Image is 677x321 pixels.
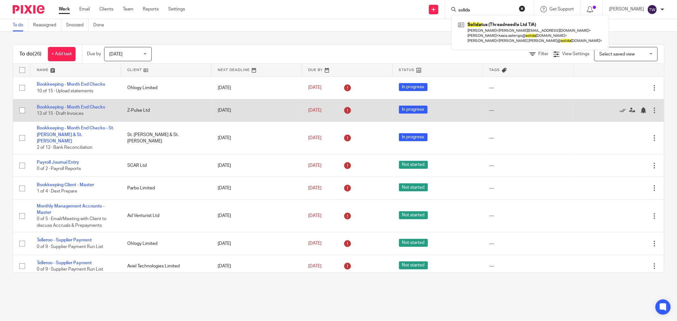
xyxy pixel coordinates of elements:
[211,177,302,200] td: [DATE]
[37,146,92,150] span: 2 of 12 · Bank Reconciliation
[19,51,42,57] h1: To do
[489,162,567,169] div: ---
[211,99,302,121] td: [DATE]
[37,189,77,194] span: 1 of 4 · Dext Prepare
[33,51,42,56] span: (26)
[37,238,92,242] a: Telleroo - Supplier Payment
[399,261,428,269] span: Not started
[489,213,567,219] div: ---
[121,177,211,200] td: Parbo Limited
[308,186,322,190] span: [DATE]
[93,19,109,31] a: Done
[33,19,61,31] a: Reassigned
[489,240,567,247] div: ---
[599,52,635,56] span: Select saved view
[66,19,89,31] a: Snoozed
[121,255,211,277] td: Aviel Technologies Limited
[121,200,211,232] td: Ad Venturist Ltd
[399,83,428,91] span: In progress
[399,161,428,169] span: Not started
[121,99,211,121] td: Z-Pulse Ltd
[489,68,500,72] span: Tags
[211,154,302,177] td: [DATE]
[37,261,92,265] a: Telleroo - Supplier Payment
[143,6,159,12] a: Reports
[489,135,567,141] div: ---
[562,52,589,56] span: View Settings
[399,106,428,114] span: In progress
[538,52,548,56] span: Filter
[399,183,428,191] span: Not started
[308,136,322,140] span: [DATE]
[37,204,104,215] a: Monthly Management Accounts - Master
[609,6,644,12] p: [PERSON_NAME]
[308,108,322,113] span: [DATE]
[620,107,629,114] a: Mark as done
[211,200,302,232] td: [DATE]
[37,82,105,87] a: Bookkeeping - Month End Checks
[489,107,567,114] div: ---
[489,85,567,91] div: ---
[211,122,302,154] td: [DATE]
[399,239,428,247] span: Not started
[121,122,211,154] td: St. [PERSON_NAME] & St. [PERSON_NAME]
[308,264,322,268] span: [DATE]
[109,52,123,56] span: [DATE]
[37,245,103,249] span: 0 of 9 · Supplier Payment Run List
[308,163,322,168] span: [DATE]
[211,232,302,255] td: [DATE]
[37,111,83,116] span: 13 of 15 · Draft Invoices
[121,154,211,177] td: SCAR Ltd
[549,7,574,11] span: Get Support
[308,241,322,246] span: [DATE]
[121,76,211,99] td: Ohlogy Limited
[37,105,105,109] a: Bookkeeping - Month End Checks
[79,6,90,12] a: Email
[37,160,79,165] a: Payroll Journal Entry
[48,47,76,61] a: + Add task
[458,8,515,13] input: Search
[37,89,93,93] span: 10 of 15 · Upload statements
[121,232,211,255] td: Ohlogy Limited
[308,213,322,218] span: [DATE]
[211,255,302,277] td: [DATE]
[37,217,106,228] span: 0 of 5 · Email/Meeting with Client to discuss Accruals & Prepayments
[647,4,657,15] img: svg%3E
[399,211,428,219] span: Not started
[211,76,302,99] td: [DATE]
[489,185,567,191] div: ---
[13,5,44,14] img: Pixie
[399,133,428,141] span: In progress
[489,263,567,269] div: ---
[59,6,70,12] a: Work
[87,51,101,57] p: Due by
[99,6,113,12] a: Clients
[123,6,133,12] a: Team
[37,267,103,272] span: 0 of 9 · Supplier Payment Run List
[37,183,94,187] a: Bookkeeping Client - Master
[308,86,322,90] span: [DATE]
[13,19,28,31] a: To do
[37,126,114,143] a: Bookkeeping - Month End Checks - St. [PERSON_NAME] & St. [PERSON_NAME]
[37,167,81,171] span: 0 of 2 · Payroll Reports
[519,5,525,12] button: Clear
[168,6,185,12] a: Settings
